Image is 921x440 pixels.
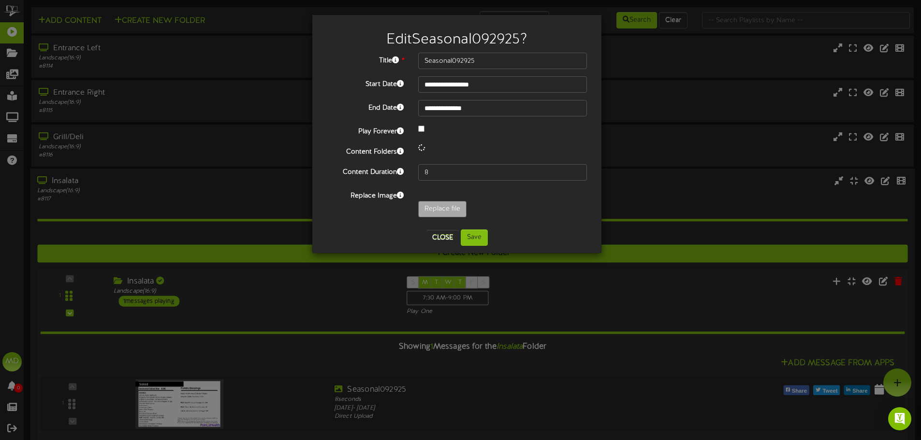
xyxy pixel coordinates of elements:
[327,32,587,48] h2: Edit Seasonal092925 ?
[461,229,488,246] button: Save
[320,164,411,177] label: Content Duration
[426,230,459,245] button: Close
[320,100,411,113] label: End Date
[320,124,411,137] label: Play Forever
[418,164,587,181] input: 15
[320,76,411,89] label: Start Date
[320,53,411,66] label: Title
[418,53,587,69] input: Title
[320,144,411,157] label: Content Folders
[320,188,411,201] label: Replace Image
[888,407,911,430] div: Open Intercom Messenger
